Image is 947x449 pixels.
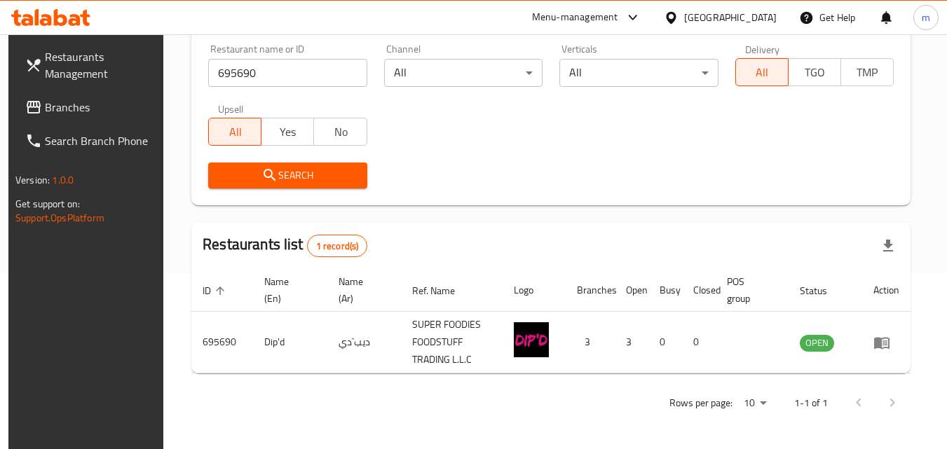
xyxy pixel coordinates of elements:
button: All [208,118,261,146]
span: Branches [45,99,156,116]
span: Name (Ar) [339,273,384,307]
span: Ref. Name [412,282,473,299]
span: Search Branch Phone [45,132,156,149]
span: Get support on: [15,195,80,213]
input: Search for restaurant name or ID.. [208,59,367,87]
th: Branches [566,269,615,312]
th: Logo [503,269,566,312]
a: Restaurants Management [14,40,167,90]
span: Status [800,282,845,299]
button: No [313,118,367,146]
td: 0 [682,312,716,373]
div: Menu [873,334,899,351]
span: TGO [794,62,836,83]
div: Total records count [307,235,368,257]
button: TMP [840,58,894,86]
button: TGO [788,58,841,86]
span: All [742,62,783,83]
span: Name (En) [264,273,311,307]
td: SUPER FOODIES FOODSTUFF TRADING L.L.C [401,312,503,373]
img: Dip'd [514,322,549,357]
span: Version: [15,171,50,189]
td: 3 [566,312,615,373]
button: Search [208,163,367,188]
table: enhanced table [191,269,911,373]
span: 1.0.0 [52,171,74,189]
td: Dip'd [253,312,327,373]
div: Export file [871,229,905,263]
div: Menu-management [532,9,618,26]
div: Rows per page: [738,393,772,414]
span: TMP [847,62,888,83]
span: m [922,10,930,25]
a: Branches [14,90,167,124]
span: No [320,122,361,142]
div: All [384,59,543,87]
th: Open [615,269,648,312]
span: OPEN [800,335,834,351]
span: 1 record(s) [308,240,367,253]
button: All [735,58,789,86]
td: 3 [615,312,648,373]
p: 1-1 of 1 [794,394,828,412]
label: Upsell [218,104,244,113]
span: ID [203,282,229,299]
th: Busy [648,269,682,312]
a: Support.OpsPlatform [15,209,104,227]
h2: Restaurants list [203,234,367,257]
div: All [559,59,718,87]
a: Search Branch Phone [14,124,167,158]
p: Rows per page: [669,394,733,412]
span: Search [219,167,355,184]
span: POS group [727,273,772,307]
label: Delivery [745,44,780,54]
td: ديب`دي [327,312,401,373]
th: Action [862,269,911,312]
span: All [214,122,256,142]
span: Restaurants Management [45,48,156,82]
button: Yes [261,118,314,146]
td: 0 [648,312,682,373]
div: [GEOGRAPHIC_DATA] [684,10,777,25]
span: Yes [267,122,308,142]
th: Closed [682,269,716,312]
td: 695690 [191,312,253,373]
